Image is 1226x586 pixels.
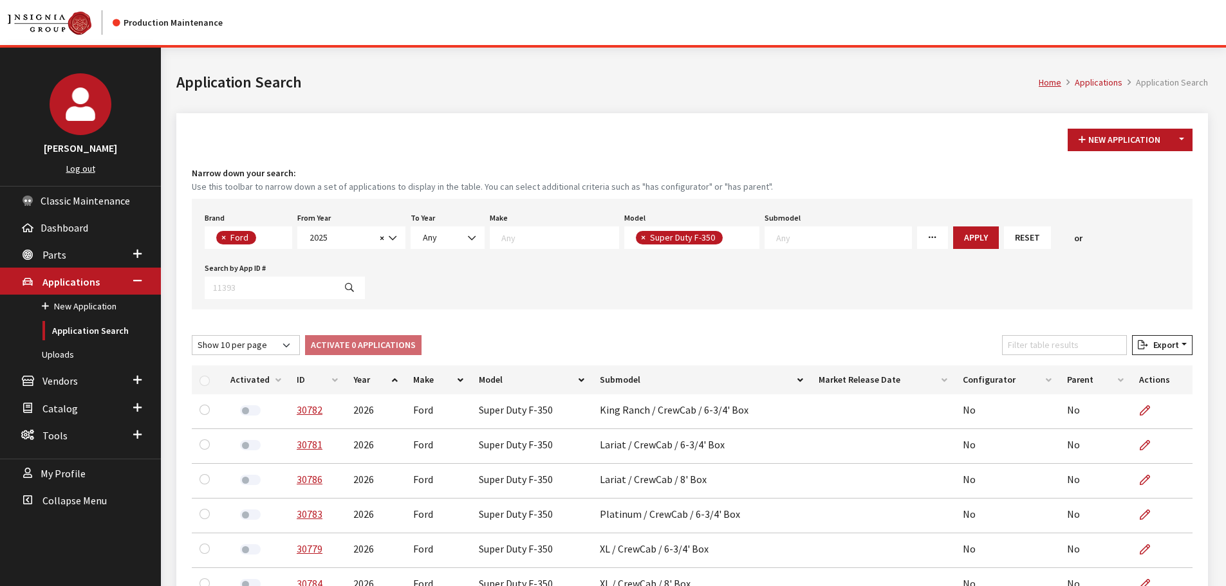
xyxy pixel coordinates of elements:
span: Any [411,226,485,249]
span: My Profile [41,467,86,480]
img: Catalog Maintenance [8,12,91,35]
th: ID: activate to sort column ascending [289,365,346,394]
td: 2026 [346,429,406,464]
td: Ford [405,394,471,429]
td: 2026 [346,499,406,533]
span: Super Duty F-350 [649,232,718,243]
td: Lariat / CrewCab / 8' Box [592,464,811,499]
label: To Year [411,212,435,224]
th: Parent: activate to sort column ascending [1059,365,1131,394]
label: Submodel [765,212,801,224]
td: No [955,394,1059,429]
div: Production Maintenance [113,16,223,30]
small: Use this toolbar to narrow down a set of applications to display in the table. You can select add... [192,180,1193,194]
label: Search by App ID # [205,262,266,274]
img: Cheyenne Dorton [50,73,111,135]
label: Activate Application [240,405,261,416]
th: Make: activate to sort column ascending [405,365,471,394]
td: No [955,429,1059,464]
td: 2026 [346,533,406,568]
button: New Application [1068,129,1171,151]
td: Ford [405,499,471,533]
a: Edit Application [1139,533,1161,565]
td: Platinum / CrewCab / 6-3/4' Box [592,499,811,533]
td: King Ranch / CrewCab / 6-3/4' Box [592,394,811,429]
button: Export [1132,335,1193,355]
td: Lariat / CrewCab / 6-3/4' Box [592,429,811,464]
span: Vendors [42,375,78,388]
span: Parts [42,248,66,261]
span: Dashboard [41,221,88,234]
td: Super Duty F-350 [471,394,592,429]
a: Home [1039,77,1061,88]
label: Brand [205,212,225,224]
td: Super Duty F-350 [471,499,592,533]
label: Activate Application [240,475,261,485]
span: Export [1148,339,1179,351]
a: Edit Application [1139,429,1161,461]
button: Remove item [216,231,229,244]
span: × [641,232,646,243]
span: Applications [42,275,100,288]
td: 2026 [346,394,406,429]
a: 30783 [297,508,322,520]
td: Super Duty F-350 [471,533,592,568]
a: Edit Application [1139,499,1161,531]
th: Market Release Date: activate to sort column ascending [811,365,955,394]
td: XL / CrewCab / 6-3/4' Box [592,533,811,568]
th: Model: activate to sort column ascending [471,365,592,394]
span: Any [419,231,476,244]
a: Edit Application [1139,464,1161,496]
input: 11393 [205,277,335,299]
button: Apply [953,226,999,249]
h3: [PERSON_NAME] [13,140,148,156]
label: Model [624,212,646,224]
span: or [1074,232,1082,245]
label: Activate Application [240,509,261,520]
span: Ford [229,232,252,243]
td: Super Duty F-350 [471,429,592,464]
button: Remove all items [376,231,384,246]
span: × [380,232,384,244]
span: Tools [42,429,68,442]
td: Ford [405,533,471,568]
th: Activated: activate to sort column ascending [223,365,289,394]
th: Submodel: activate to sort column ascending [592,365,811,394]
label: From Year [297,212,331,224]
h4: Narrow down your search: [192,167,1193,180]
span: Any [423,232,437,243]
td: No [955,464,1059,499]
label: Make [490,212,508,224]
td: No [1059,533,1131,568]
input: Filter table results [1002,335,1127,355]
li: Ford [216,231,256,244]
span: Collapse Menu [42,494,107,507]
button: Reset [1004,226,1051,249]
th: Actions [1131,365,1193,394]
label: Activate Application [240,440,261,450]
textarea: Search [776,232,911,243]
td: No [955,533,1059,568]
td: No [1059,499,1131,533]
a: 30781 [297,438,322,451]
td: Super Duty F-350 [471,464,592,499]
a: 30779 [297,542,322,555]
li: Application Search [1122,76,1208,89]
button: Remove item [636,231,649,244]
textarea: Search [259,233,266,244]
a: Insignia Group logo [8,10,113,35]
li: Super Duty F-350 [636,231,723,244]
th: Configurator: activate to sort column ascending [955,365,1059,394]
h1: Application Search [176,71,1039,94]
td: No [1059,394,1131,429]
span: 2025 [297,226,405,249]
td: Ford [405,429,471,464]
span: Catalog [42,402,78,415]
a: 30786 [297,473,322,486]
td: Ford [405,464,471,499]
textarea: Search [501,232,618,243]
li: Applications [1061,76,1122,89]
td: No [955,499,1059,533]
td: 2026 [346,464,406,499]
a: 30782 [297,403,322,416]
